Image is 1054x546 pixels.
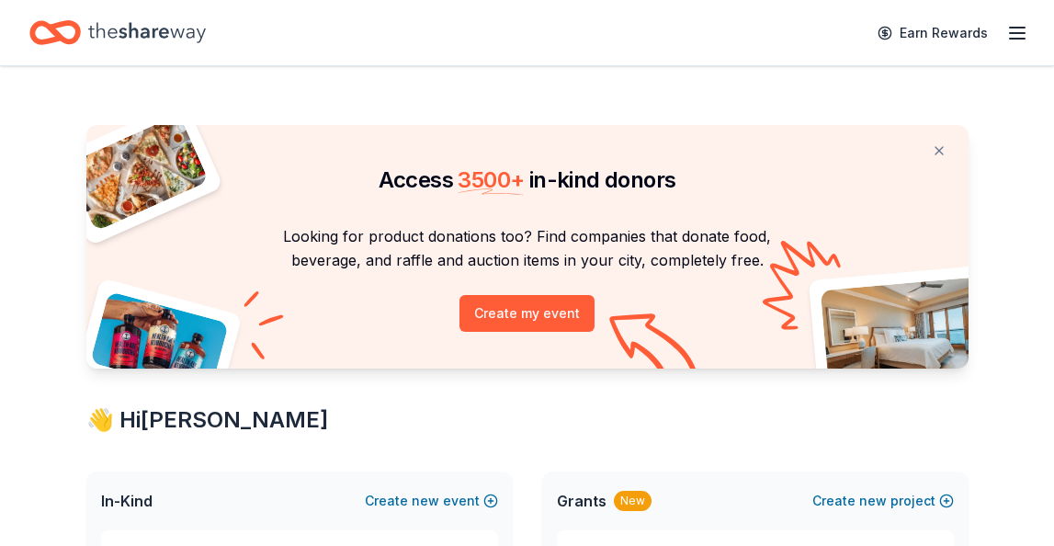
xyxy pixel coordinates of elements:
span: Access in-kind donors [379,166,676,193]
img: Pizza [65,114,209,232]
div: New [614,491,652,511]
a: Earn Rewards [867,17,999,50]
span: Grants [557,490,606,512]
button: Createnewevent [365,490,498,512]
button: Createnewproject [812,490,954,512]
span: new [859,490,887,512]
button: Create my event [459,295,595,332]
img: Curvy arrow [609,313,701,382]
span: new [412,490,439,512]
a: Home [29,11,206,54]
p: Looking for product donations too? Find companies that donate food, beverage, and raffle and auct... [108,224,946,273]
div: 👋 Hi [PERSON_NAME] [86,405,969,435]
span: In-Kind [101,490,153,512]
span: 3500 + [458,166,524,193]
